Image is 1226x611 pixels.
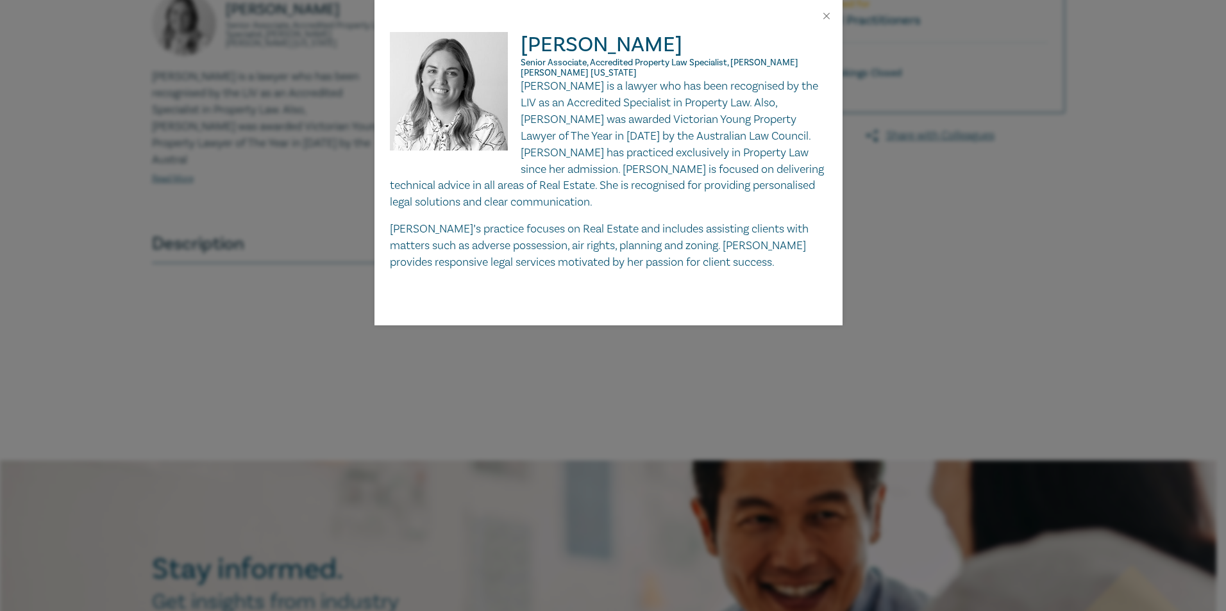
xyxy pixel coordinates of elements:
[821,10,832,22] button: Close
[390,78,827,211] p: [PERSON_NAME] is a lawyer who has been recognised by the LIV as an Accredited Specialist in Prope...
[390,32,521,163] img: Lydia Eastwood
[521,57,798,79] span: Senior Associate, Accredited Property Law Specialist, [PERSON_NAME] [PERSON_NAME] [US_STATE]
[390,221,827,271] p: [PERSON_NAME]’s practice focuses on Real Estate and includes assisting clients with matters such ...
[390,32,827,78] h2: [PERSON_NAME]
